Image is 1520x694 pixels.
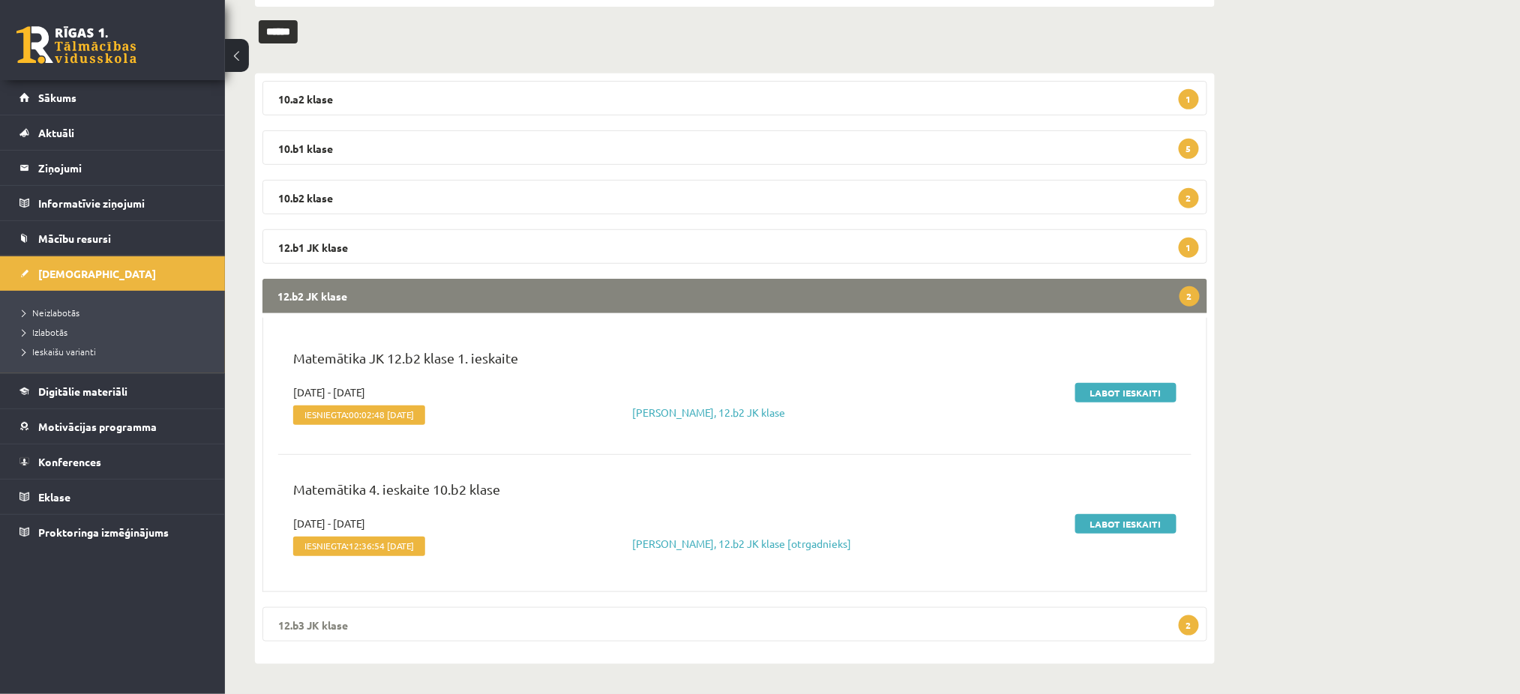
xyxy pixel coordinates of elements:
[633,405,786,419] a: [PERSON_NAME], 12.b2 JK klase
[293,384,365,400] span: [DATE] - [DATE]
[19,444,206,479] a: Konferences
[262,229,1207,264] legend: 12.b1 JK klase
[38,455,101,468] span: Konferences
[262,81,1207,115] legend: 10.a2 klase
[1180,286,1200,307] span: 2
[38,490,70,504] span: Eklase
[19,480,206,514] a: Eklase
[1179,238,1199,258] span: 1
[1179,139,1199,159] span: 5
[38,384,127,398] span: Digitālie materiāli
[262,130,1207,165] legend: 10.b1 klase
[22,345,210,358] a: Ieskaišu varianti
[38,126,74,139] span: Aktuāli
[19,515,206,549] a: Proktoringa izmēģinājums
[16,26,136,64] a: Rīgas 1. Tālmācības vidusskola
[19,115,206,150] a: Aktuāli
[19,80,206,115] a: Sākums
[19,151,206,185] a: Ziņojumi
[293,348,1177,375] p: Matemātika JK 12.b2 klase 1. ieskaite
[349,409,414,420] span: 00:02:48 [DATE]
[293,405,425,425] span: Iesniegta:
[38,420,157,433] span: Motivācijas programma
[19,221,206,256] a: Mācību resursi
[38,232,111,245] span: Mācību resursi
[1075,383,1177,402] a: Labot ieskaiti
[1179,89,1199,109] span: 1
[19,186,206,220] a: Informatīvie ziņojumi
[262,180,1207,214] legend: 10.b2 klase
[38,525,169,539] span: Proktoringa izmēģinājums
[1179,615,1199,636] span: 2
[38,186,206,220] legend: Informatīvie ziņojumi
[22,307,79,319] span: Neizlabotās
[19,409,206,444] a: Motivācijas programma
[38,267,156,280] span: [DEMOGRAPHIC_DATA]
[19,374,206,408] a: Digitālie materiāli
[19,256,206,291] a: [DEMOGRAPHIC_DATA]
[349,540,414,551] span: 12:36:54 [DATE]
[22,325,210,339] a: Izlabotās
[633,537,852,550] a: [PERSON_NAME], 12.b2 JK klase [otrgadnieks]
[293,479,1177,507] p: Matemātika 4. ieskaite 10.b2 klase
[22,306,210,319] a: Neizlabotās
[38,91,76,104] span: Sākums
[38,151,206,185] legend: Ziņojumi
[293,537,425,556] span: Iesniegta:
[262,279,1207,313] legend: 12.b2 JK klase
[262,607,1207,642] legend: 12.b3 JK klase
[1179,188,1199,208] span: 2
[22,326,67,338] span: Izlabotās
[22,346,96,357] span: Ieskaišu varianti
[1075,514,1177,534] a: Labot ieskaiti
[293,516,365,531] span: [DATE] - [DATE]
